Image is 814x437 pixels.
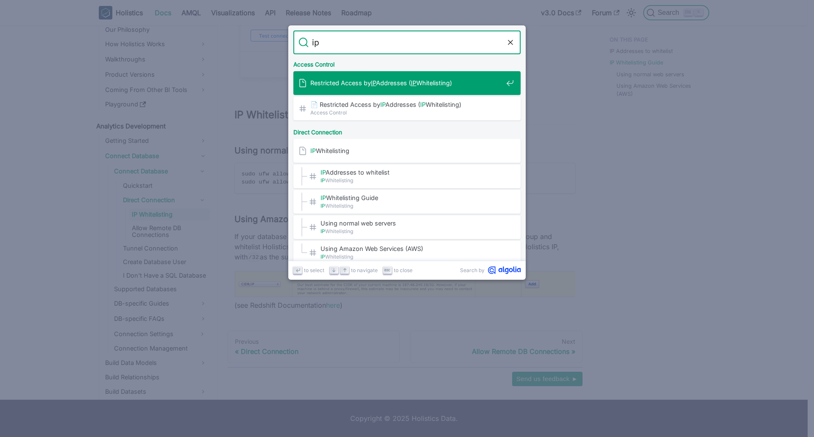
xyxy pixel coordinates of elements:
[342,267,348,273] svg: Arrow up
[293,215,521,239] a: Using normal web servers​IPWhitelisting
[304,266,324,274] span: to select
[292,122,522,139] div: Direct Connection
[293,164,521,188] a: IPAddresses to whitelist​IPWhitelisting
[295,267,301,273] svg: Enter key
[321,194,326,201] mark: IP
[351,266,378,274] span: to navigate
[321,169,326,176] mark: IP
[293,190,521,214] a: IPWhitelisting Guide​IPWhitelisting
[420,101,426,108] mark: IP
[293,71,521,95] a: Restricted Access byIPAddresses (IPWhitelisting)
[292,54,522,71] div: Access Control
[505,37,516,47] button: Clear the query
[321,203,325,209] mark: IP
[310,79,503,87] span: Restricted Access by Addresses ( Whitelisting)
[293,97,521,120] a: 📄️ Restricted Access byIPAddresses (IPWhitelisting)Access Control
[411,79,416,86] mark: IP
[488,266,521,274] svg: Algolia
[321,227,503,235] span: Whitelisting
[321,177,325,184] mark: IP
[321,194,503,202] span: Whitelisting Guide​
[321,253,325,260] mark: IP
[331,267,337,273] svg: Arrow down
[394,266,413,274] span: to close
[371,79,376,86] mark: IP
[321,228,325,234] mark: IP
[321,202,503,210] span: Whitelisting
[310,147,503,155] span: Whitelisting
[384,267,390,273] svg: Escape key
[321,253,503,261] span: Whitelisting
[321,245,503,253] span: Using Amazon Web Services (AWS)​
[310,100,503,109] span: 📄️ Restricted Access by Addresses ( Whitelisting)
[460,266,521,274] a: Search byAlgolia
[321,219,503,227] span: Using normal web servers​
[321,176,503,184] span: Whitelisting
[293,139,521,163] a: IPWhitelisting
[309,31,505,54] input: Search docs
[293,241,521,264] a: Using Amazon Web Services (AWS)​IPWhitelisting
[380,101,385,108] mark: IP
[321,168,503,176] span: Addresses to whitelist​
[460,266,485,274] span: Search by
[310,147,316,154] mark: IP
[310,109,503,117] span: Access Control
